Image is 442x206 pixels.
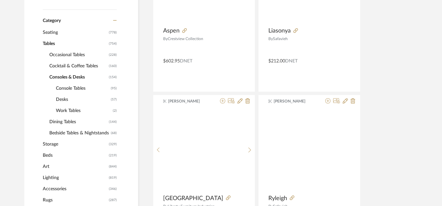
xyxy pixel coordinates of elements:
[56,105,111,116] span: Work Tables
[268,59,285,63] span: $212.00
[109,72,117,82] span: (154)
[180,59,192,63] span: DNET
[109,139,117,149] span: (329)
[163,27,180,34] span: Aspen
[163,59,180,63] span: $602.95
[49,49,107,60] span: Occasional Tables
[109,27,117,38] span: (778)
[43,139,107,150] span: Storage
[268,195,287,202] span: Ryleigh
[163,37,168,41] span: By
[43,183,107,195] span: Accessories
[109,172,117,183] span: (819)
[43,27,107,38] span: Seating
[168,37,203,41] span: Crestview Collection
[43,18,61,24] span: Category
[109,150,117,161] span: (219)
[56,83,109,94] span: Console Tables
[43,38,107,49] span: Tables
[109,50,117,60] span: (228)
[168,98,209,104] span: [PERSON_NAME]
[56,94,109,105] span: Desks
[109,117,117,127] span: (144)
[43,150,107,161] span: Beds
[273,37,288,41] span: Safavieh
[49,127,109,139] span: Bedside Tables & Nightstands
[49,72,107,83] span: Consoles & Desks
[49,60,107,72] span: Cocktail & Coffee Tables
[111,94,117,105] span: (57)
[109,161,117,172] span: (844)
[43,172,107,183] span: Lighting
[109,61,117,71] span: (160)
[268,37,273,41] span: By
[268,27,291,34] span: Liasonya
[285,59,298,63] span: DNET
[163,195,223,202] span: [GEOGRAPHIC_DATA]
[43,161,107,172] span: Art
[109,184,117,194] span: (346)
[111,83,117,94] span: (95)
[109,38,117,49] span: (754)
[109,195,117,205] span: (287)
[274,98,315,104] span: [PERSON_NAME]
[113,105,117,116] span: (2)
[49,116,107,127] span: Dining Tables
[111,128,117,138] span: (68)
[43,195,107,206] span: Rugs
